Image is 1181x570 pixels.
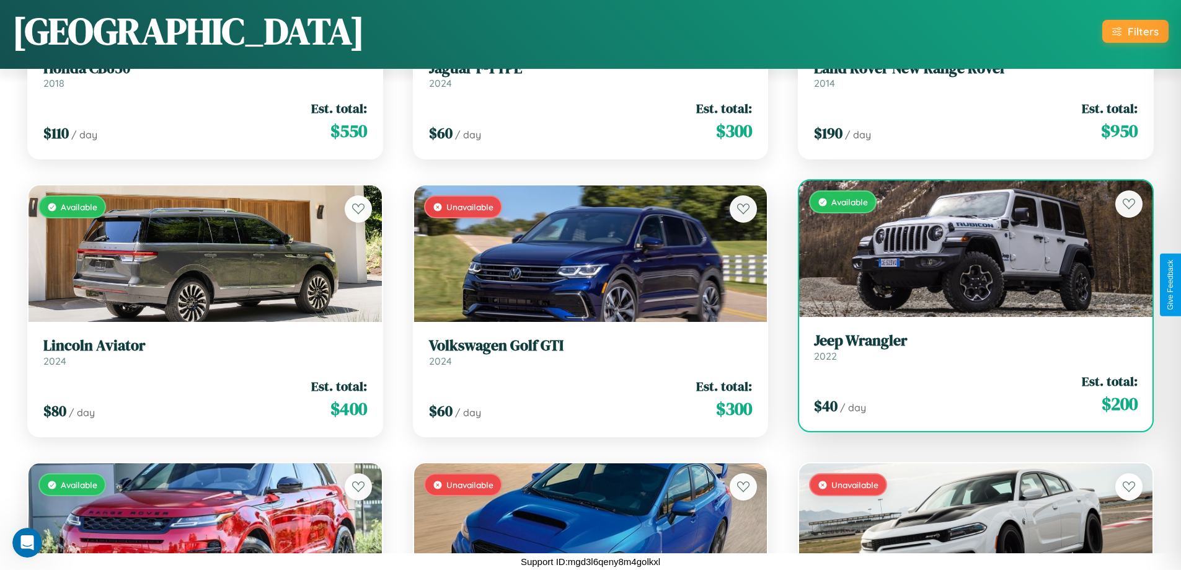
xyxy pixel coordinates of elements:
[1082,372,1138,390] span: Est. total:
[446,479,493,490] span: Unavailable
[696,377,752,395] span: Est. total:
[429,337,753,367] a: Volkswagen Golf GTI2024
[1166,260,1175,310] div: Give Feedback
[429,123,453,143] span: $ 60
[12,528,42,558] iframe: Intercom live chat
[1102,391,1138,416] span: $ 200
[845,128,871,141] span: / day
[43,401,66,421] span: $ 80
[43,337,367,367] a: Lincoln Aviator2024
[1082,99,1138,117] span: Est. total:
[521,553,660,570] p: Support ID: mgd3l6qeny8m4golkxl
[814,123,843,143] span: $ 190
[61,202,97,212] span: Available
[1101,118,1138,143] span: $ 950
[814,332,1138,362] a: Jeep Wrangler2022
[429,355,452,367] span: 2024
[814,60,1138,90] a: Land Rover New Range Rover2014
[831,197,868,207] span: Available
[43,337,367,355] h3: Lincoln Aviator
[69,406,95,419] span: / day
[71,128,97,141] span: / day
[43,123,69,143] span: $ 110
[1102,20,1169,43] button: Filters
[330,396,367,421] span: $ 400
[1128,25,1159,38] div: Filters
[61,479,97,490] span: Available
[330,118,367,143] span: $ 550
[429,337,753,355] h3: Volkswagen Golf GTI
[311,99,367,117] span: Est. total:
[455,128,481,141] span: / day
[43,77,64,89] span: 2018
[446,202,493,212] span: Unavailable
[716,118,752,143] span: $ 300
[696,99,752,117] span: Est. total:
[12,6,365,56] h1: [GEOGRAPHIC_DATA]
[814,350,837,362] span: 2022
[716,396,752,421] span: $ 300
[831,479,878,490] span: Unavailable
[429,60,753,90] a: Jaguar F-TYPE2024
[429,401,453,421] span: $ 60
[840,401,866,414] span: / day
[43,355,66,367] span: 2024
[43,60,367,90] a: Honda CB6502018
[814,77,835,89] span: 2014
[814,332,1138,350] h3: Jeep Wrangler
[311,377,367,395] span: Est. total:
[429,77,452,89] span: 2024
[814,396,838,416] span: $ 40
[814,60,1138,78] h3: Land Rover New Range Rover
[455,406,481,419] span: / day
